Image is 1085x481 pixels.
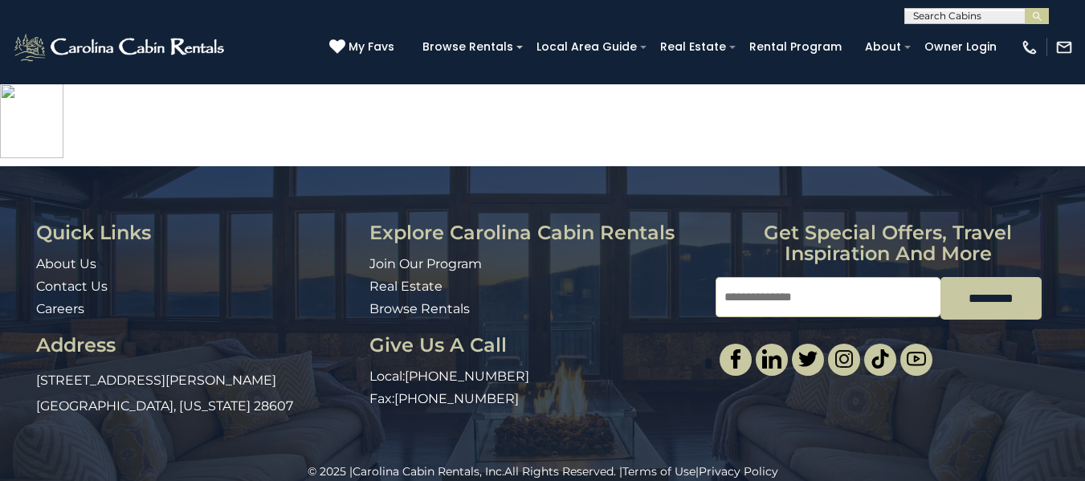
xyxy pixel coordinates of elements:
[36,301,84,316] a: Careers
[369,368,703,386] p: Local:
[36,368,357,419] p: [STREET_ADDRESS][PERSON_NAME] [GEOGRAPHIC_DATA], [US_STATE] 28607
[907,349,926,369] img: youtube-light.svg
[726,349,745,369] img: facebook-single.svg
[405,369,529,384] a: [PHONE_NUMBER]
[36,256,96,271] a: About Us
[699,464,778,479] a: Privacy Policy
[528,35,645,59] a: Local Area Guide
[741,35,850,59] a: Rental Program
[857,35,909,59] a: About
[716,222,1061,265] h3: Get special offers, travel inspiration and more
[308,464,504,479] span: © 2025 |
[394,391,519,406] a: [PHONE_NUMBER]
[622,464,695,479] a: Terms of Use
[36,463,1049,479] p: All Rights Reserved. | |
[916,35,1005,59] a: Owner Login
[762,349,781,369] img: linkedin-single.svg
[329,39,398,56] a: My Favs
[1055,39,1073,56] img: mail-regular-white.png
[353,464,504,479] a: Carolina Cabin Rentals, Inc.
[36,222,357,243] h3: Quick Links
[798,349,818,369] img: twitter-single.svg
[36,279,108,294] a: Contact Us
[12,31,229,63] img: White-1-2.png
[414,35,521,59] a: Browse Rentals
[369,256,482,271] a: Join Our Program
[349,39,394,55] span: My Favs
[369,390,703,409] p: Fax:
[369,301,470,316] a: Browse Rentals
[834,349,854,369] img: instagram-single.svg
[652,35,734,59] a: Real Estate
[369,279,443,294] a: Real Estate
[1021,39,1038,56] img: phone-regular-white.png
[369,335,703,356] h3: Give Us A Call
[369,222,703,243] h3: Explore Carolina Cabin Rentals
[36,335,357,356] h3: Address
[871,349,890,369] img: tiktok.svg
